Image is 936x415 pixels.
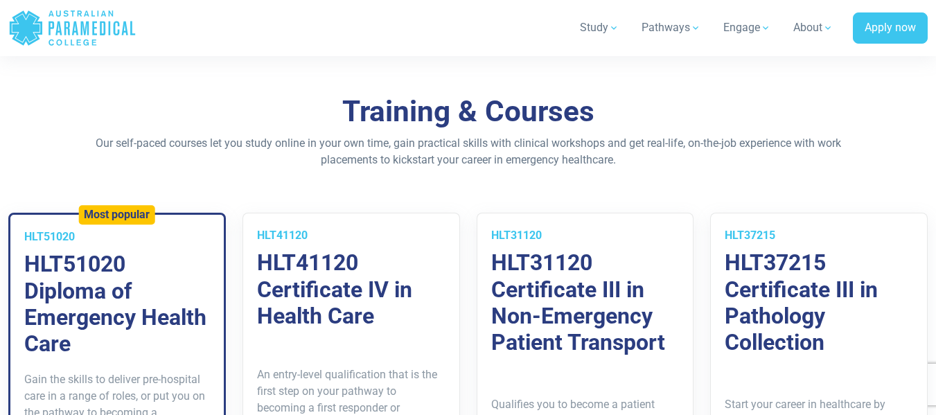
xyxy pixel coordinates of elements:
[78,135,859,168] p: Our self-paced courses let you study online in your own time, gain practical skills with clinical...
[725,249,913,356] h3: HLT37215 Certificate III in Pathology Collection
[633,8,709,47] a: Pathways
[257,249,445,329] h3: HLT41120 Certificate IV in Health Care
[491,249,680,356] h3: HLT31120 Certificate III in Non-Emergency Patient Transport
[24,251,210,357] h3: HLT51020 Diploma of Emergency Health Care
[8,6,136,51] a: Australian Paramedical College
[785,8,842,47] a: About
[853,12,928,44] a: Apply now
[572,8,628,47] a: Study
[715,8,779,47] a: Engage
[491,229,542,242] span: HLT31120
[78,94,859,130] h2: Training & Courses
[257,229,308,242] span: HLT41120
[84,209,150,222] h5: Most popular
[24,230,75,243] span: HLT51020
[725,229,775,242] span: HLT37215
